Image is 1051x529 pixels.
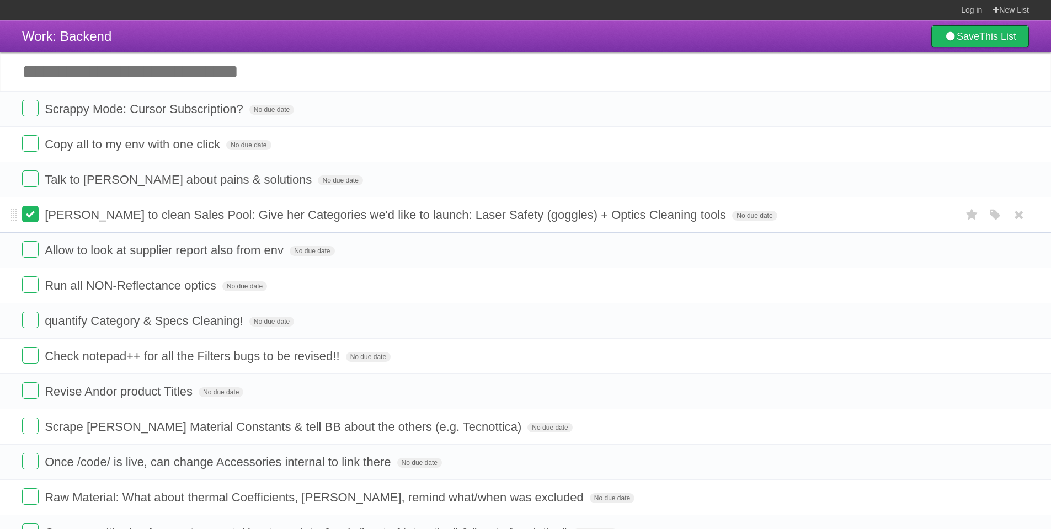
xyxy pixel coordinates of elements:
[590,493,634,503] span: No due date
[22,382,39,399] label: Done
[22,100,39,116] label: Done
[249,317,294,327] span: No due date
[527,423,572,432] span: No due date
[22,312,39,328] label: Done
[22,453,39,469] label: Done
[45,279,219,292] span: Run all NON-Reflectance optics
[22,135,39,152] label: Done
[45,384,195,398] span: Revise Andor product Titles
[45,102,246,116] span: Scrappy Mode: Cursor Subscription?
[45,455,393,469] span: Once /code/ is live, can change Accessories internal to link there
[979,31,1016,42] b: This List
[45,490,586,504] span: Raw Material: What about thermal Coefficients, [PERSON_NAME], remind what/when was excluded
[346,352,391,362] span: No due date
[45,349,342,363] span: Check notepad++ for all the Filters bugs to be revised!!
[45,208,729,222] span: [PERSON_NAME] to clean Sales Pool: Give her Categories we'd like to launch: Laser Safety (goggles...
[318,175,362,185] span: No due date
[45,314,246,328] span: quantify Category & Specs Cleaning!
[931,25,1029,47] a: SaveThis List
[22,29,111,44] span: Work: Backend
[22,488,39,505] label: Done
[22,347,39,364] label: Done
[45,173,314,186] span: Talk to [PERSON_NAME] about pains & solutions
[22,241,39,258] label: Done
[222,281,267,291] span: No due date
[45,420,524,434] span: Scrape [PERSON_NAME] Material Constants & tell BB about the others (e.g. Tecnottica)
[397,458,442,468] span: No due date
[22,276,39,293] label: Done
[249,105,294,115] span: No due date
[22,418,39,434] label: Done
[732,211,777,221] span: No due date
[45,137,223,151] span: Copy all to my env with one click
[290,246,334,256] span: No due date
[45,243,286,257] span: Allow to look at supplier report also from env
[22,206,39,222] label: Done
[22,170,39,187] label: Done
[199,387,243,397] span: No due date
[962,206,983,224] label: Star task
[226,140,271,150] span: No due date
